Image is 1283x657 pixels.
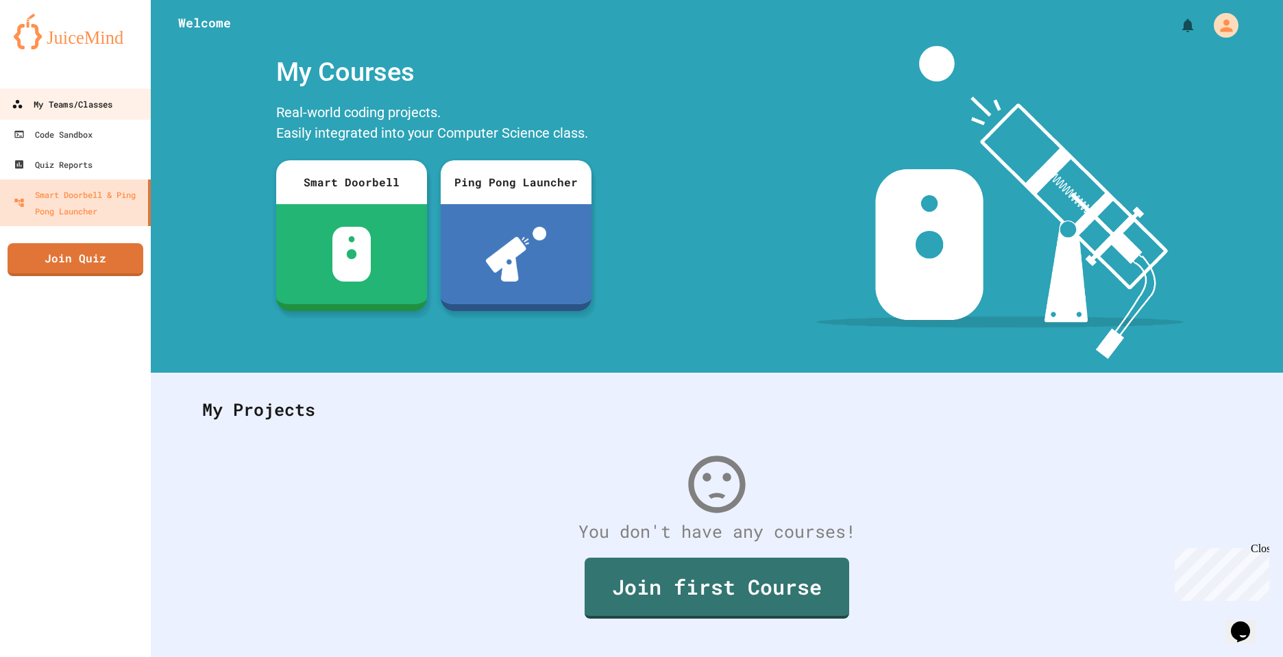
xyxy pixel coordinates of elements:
[12,96,112,113] div: My Teams/Classes
[8,243,143,276] a: Join Quiz
[5,5,95,87] div: Chat with us now!Close
[14,156,93,173] div: Quiz Reports
[188,519,1245,545] div: You don't have any courses!
[188,383,1245,436] div: My Projects
[1199,10,1242,41] div: My Account
[14,126,93,142] div: Code Sandbox
[486,227,547,282] img: ppl-with-ball.png
[276,160,427,204] div: Smart Doorbell
[1169,543,1269,601] iframe: chat widget
[332,227,371,282] img: sdb-white.svg
[269,46,598,99] div: My Courses
[269,99,598,150] div: Real-world coding projects. Easily integrated into your Computer Science class.
[816,46,1184,359] img: banner-image-my-projects.png
[585,558,849,619] a: Join first Course
[441,160,591,204] div: Ping Pong Launcher
[14,14,137,49] img: logo-orange.svg
[14,186,143,219] div: Smart Doorbell & Ping Pong Launcher
[1225,602,1269,643] iframe: chat widget
[1154,14,1199,37] div: My Notifications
